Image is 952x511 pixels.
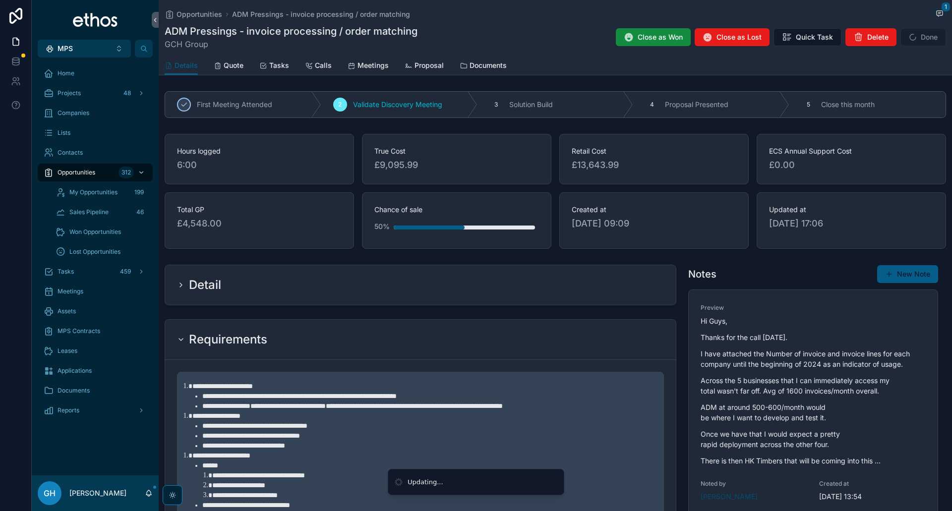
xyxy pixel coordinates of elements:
a: Proposal [405,57,444,76]
span: Leases [58,347,77,355]
span: Created at [819,480,926,488]
span: Lists [58,129,70,137]
a: Opportunities [165,9,222,19]
a: Opportunities312 [38,164,153,181]
span: £4,548.00 [177,217,342,230]
span: Won Opportunities [69,228,121,236]
a: MPS Contracts [38,322,153,340]
span: My Opportunities [69,188,118,196]
span: Documents [58,387,90,395]
p: Hi Guys, [701,316,926,326]
a: Applications [38,362,153,380]
a: Tasks459 [38,263,153,281]
span: Noted by [701,480,807,488]
a: Leases [38,342,153,360]
span: First Meeting Attended [197,100,272,110]
button: New Note [877,265,938,283]
a: Won Opportunities [50,223,153,241]
span: Reports [58,406,79,414]
span: Applications [58,367,92,375]
p: [PERSON_NAME] [69,488,126,498]
h1: ADM Pressings - invoice processing / order matching [165,24,417,38]
button: Close as Won [616,28,691,46]
span: 5 [807,101,810,109]
a: Sales Pipeline46 [50,203,153,221]
span: Contacts [58,149,83,157]
p: I have attached the Number of invoice and invoice lines for each company until the beginning of 2... [701,348,926,369]
span: Documents [470,60,507,70]
a: Tasks [259,57,289,76]
h1: Notes [688,267,716,281]
span: Tasks [58,268,74,276]
span: [DATE] 13:54 [819,492,926,502]
div: 50% [374,217,390,236]
span: 4 [650,101,654,109]
span: Opportunities [58,169,95,176]
span: Close as Won [638,32,683,42]
div: 48 [120,87,134,99]
span: [DATE] 09:09 [572,217,736,230]
span: Assets [58,307,76,315]
span: True Cost [374,146,539,156]
span: Quick Task [796,32,833,42]
span: MPS Contracts [58,327,100,335]
span: Total GP [177,205,342,215]
span: Lost Opportunities [69,248,120,256]
a: Meetings [38,283,153,300]
span: GCH Group [165,38,417,50]
div: Updating... [408,477,443,487]
button: Close as Lost [695,28,770,46]
span: Opportunities [177,9,222,19]
a: Quote [214,57,243,76]
span: GH [44,487,56,499]
span: Sales Pipeline [69,208,109,216]
a: Contacts [38,144,153,162]
img: App logo [72,12,119,28]
div: 199 [131,186,147,198]
div: scrollable content [32,57,159,432]
span: 3 [494,101,498,109]
span: ADM Pressings - invoice processing / order matching [232,9,410,19]
span: Meetings [357,60,389,70]
a: [PERSON_NAME] [701,492,758,502]
button: Select Button [38,40,131,57]
span: Created at [572,205,736,215]
a: Documents [38,382,153,399]
p: ADM at around 500-600/month would be where I want to develop and test it. [701,402,926,423]
a: Lost Opportunities [50,243,153,261]
a: Documents [460,57,507,76]
span: Retail Cost [572,146,736,156]
a: Calls [305,57,332,76]
span: Proposal Presented [665,100,728,110]
p: Across the 5 businesses that I can immediately access my total wasn't far off. Avg of 1600 invoic... [701,375,926,396]
a: Meetings [348,57,389,76]
button: Delete [845,28,896,46]
a: Home [38,64,153,82]
span: £9,095.99 [374,158,539,172]
span: [DATE] 17:06 [769,217,934,230]
div: 312 [119,167,134,178]
a: Details [165,57,198,75]
span: Chance of sale [374,205,539,215]
div: 459 [117,266,134,278]
div: 46 [133,206,147,218]
span: Updated at [769,205,934,215]
span: Proposal [415,60,444,70]
span: 1 [941,2,951,12]
h2: Requirements [189,332,267,347]
span: Details [175,60,198,70]
span: Home [58,69,74,77]
button: 1 [933,8,946,20]
p: Thanks for the call [DATE]. [701,332,926,342]
span: Validate Discovery Meeting [353,100,442,110]
span: Tasks [269,60,289,70]
span: Quote [224,60,243,70]
span: £0.00 [769,158,934,172]
span: Companies [58,109,89,117]
h2: Detail [189,277,221,293]
a: Assets [38,302,153,320]
span: Meetings [58,287,83,295]
p: Once we have that I would expect a pretty rapid deployment across the other four. [701,429,926,450]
